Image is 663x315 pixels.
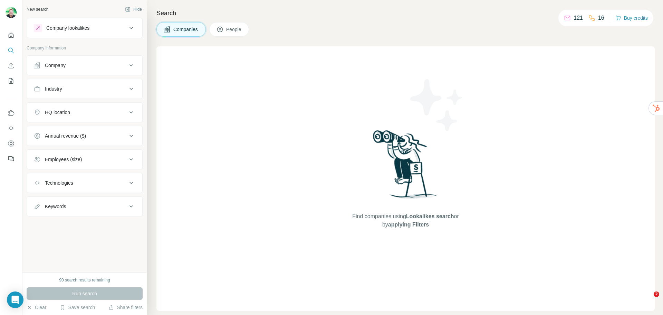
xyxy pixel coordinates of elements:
[46,25,89,31] div: Company lookalikes
[45,85,62,92] div: Industry
[108,304,143,311] button: Share filters
[173,26,199,33] span: Companies
[59,277,110,283] div: 90 search results remaining
[226,26,242,33] span: People
[27,128,142,144] button: Annual revenue ($)
[120,4,147,15] button: Hide
[6,29,17,41] button: Quick start
[156,8,655,18] h4: Search
[6,122,17,135] button: Use Surfe API
[7,291,23,308] div: Open Intercom Messenger
[27,151,142,168] button: Employees (size)
[27,20,142,36] button: Company lookalikes
[60,304,95,311] button: Save search
[6,107,17,119] button: Use Surfe on LinkedIn
[45,62,66,69] div: Company
[640,291,656,308] iframe: Intercom live chat
[616,13,648,23] button: Buy credits
[27,6,48,12] div: New search
[406,213,454,219] span: Lookalikes search
[27,81,142,97] button: Industry
[6,7,17,18] img: Avatar
[6,137,17,150] button: Dashboard
[6,152,17,165] button: Feedback
[6,75,17,87] button: My lists
[27,198,142,215] button: Keywords
[406,74,468,136] img: Surfe Illustration - Stars
[27,104,142,121] button: HQ location
[27,57,142,74] button: Company
[45,109,70,116] div: HQ location
[27,304,46,311] button: Clear
[598,14,604,22] p: 16
[45,179,73,186] div: Technologies
[370,128,442,205] img: Surfe Illustration - Woman searching with binoculars
[6,44,17,57] button: Search
[45,203,66,210] div: Keywords
[45,156,82,163] div: Employees (size)
[6,59,17,72] button: Enrich CSV
[654,291,659,297] span: 2
[27,45,143,51] p: Company information
[574,14,583,22] p: 121
[27,175,142,191] button: Technologies
[45,132,86,139] div: Annual revenue ($)
[350,212,461,229] span: Find companies using or by
[388,222,429,228] span: applying Filters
